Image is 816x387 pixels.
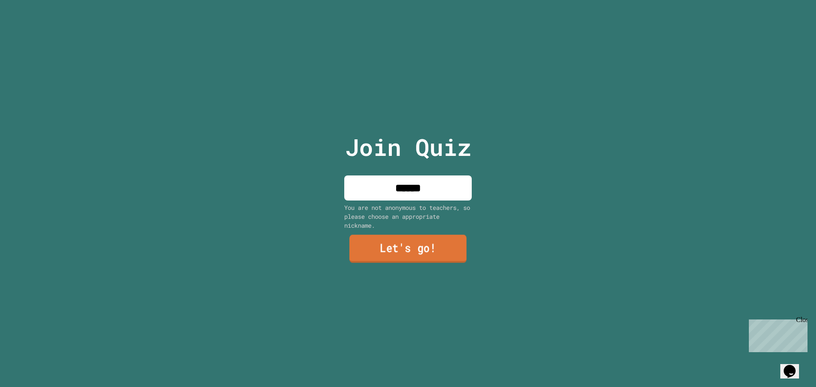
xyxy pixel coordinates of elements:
a: Let's go! [349,235,467,263]
div: You are not anonymous to teachers, so please choose an appropriate nickname. [344,203,472,230]
p: Join Quiz [345,130,471,165]
iframe: chat widget [780,353,807,379]
div: Chat with us now!Close [3,3,59,54]
iframe: chat widget [745,316,807,352]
